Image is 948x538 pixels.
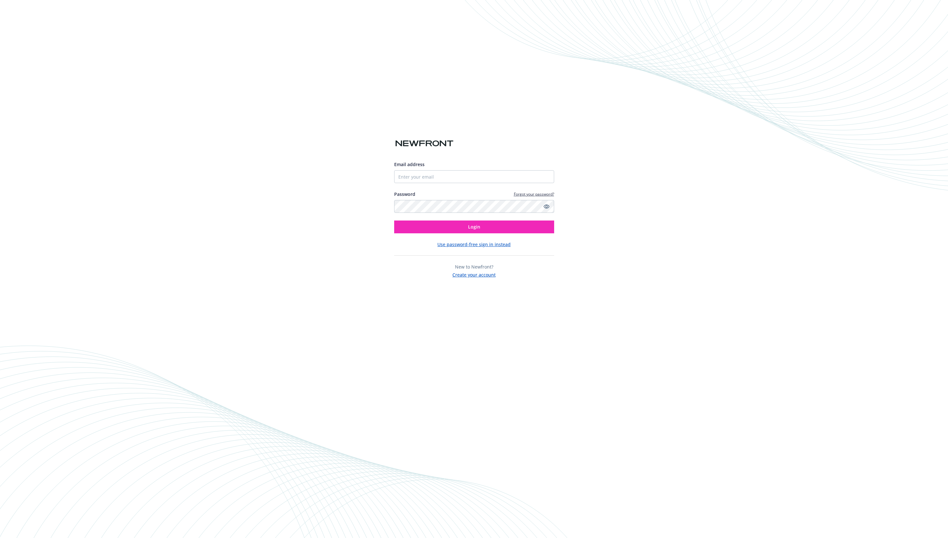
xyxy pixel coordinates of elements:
[394,161,425,167] span: Email address
[394,170,554,183] input: Enter your email
[394,221,554,233] button: Login
[468,224,480,230] span: Login
[543,203,550,210] a: Show password
[452,270,496,278] button: Create your account
[437,241,511,248] button: Use password-free sign in instead
[455,264,493,270] span: New to Newfront?
[394,200,554,213] input: Enter your password
[394,138,455,149] img: Newfront logo
[394,191,415,197] label: Password
[514,191,554,197] a: Forgot your password?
